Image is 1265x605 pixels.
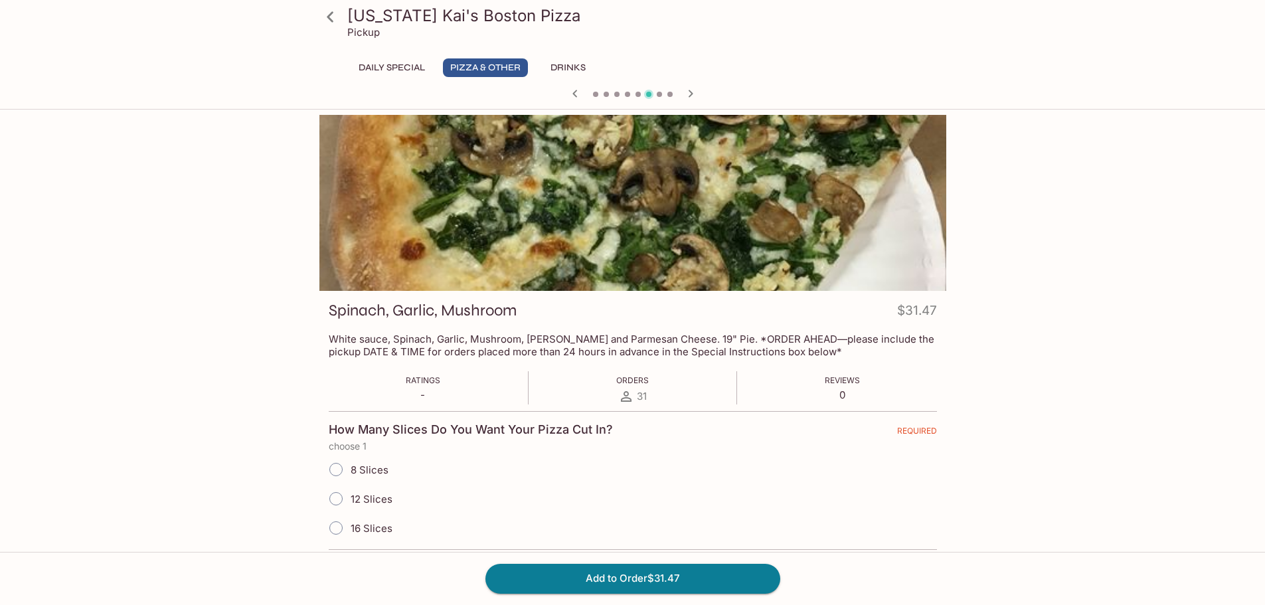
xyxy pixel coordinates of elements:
[329,300,517,321] h3: Spinach, Garlic, Mushroom
[319,115,946,291] div: Spinach, Garlic, Mushroom
[351,464,388,476] span: 8 Slices
[637,390,647,402] span: 31
[347,5,941,26] h3: [US_STATE] Kai's Boston Pizza
[825,389,860,401] p: 0
[443,58,528,77] button: Pizza & Other
[329,333,937,358] p: White sauce, Spinach, Garlic, Mushroom, [PERSON_NAME] and Parmesan Cheese. 19" Pie. *ORDER AHEAD—...
[897,300,937,326] h4: $31.47
[406,375,440,385] span: Ratings
[351,493,392,505] span: 12 Slices
[485,564,780,593] button: Add to Order$31.47
[347,26,380,39] p: Pickup
[406,389,440,401] p: -
[329,422,613,437] h4: How Many Slices Do You Want Your Pizza Cut In?
[351,58,432,77] button: Daily Special
[329,441,937,452] p: choose 1
[825,375,860,385] span: Reviews
[539,58,598,77] button: Drinks
[351,522,392,535] span: 16 Slices
[616,375,649,385] span: Orders
[897,426,937,441] span: REQUIRED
